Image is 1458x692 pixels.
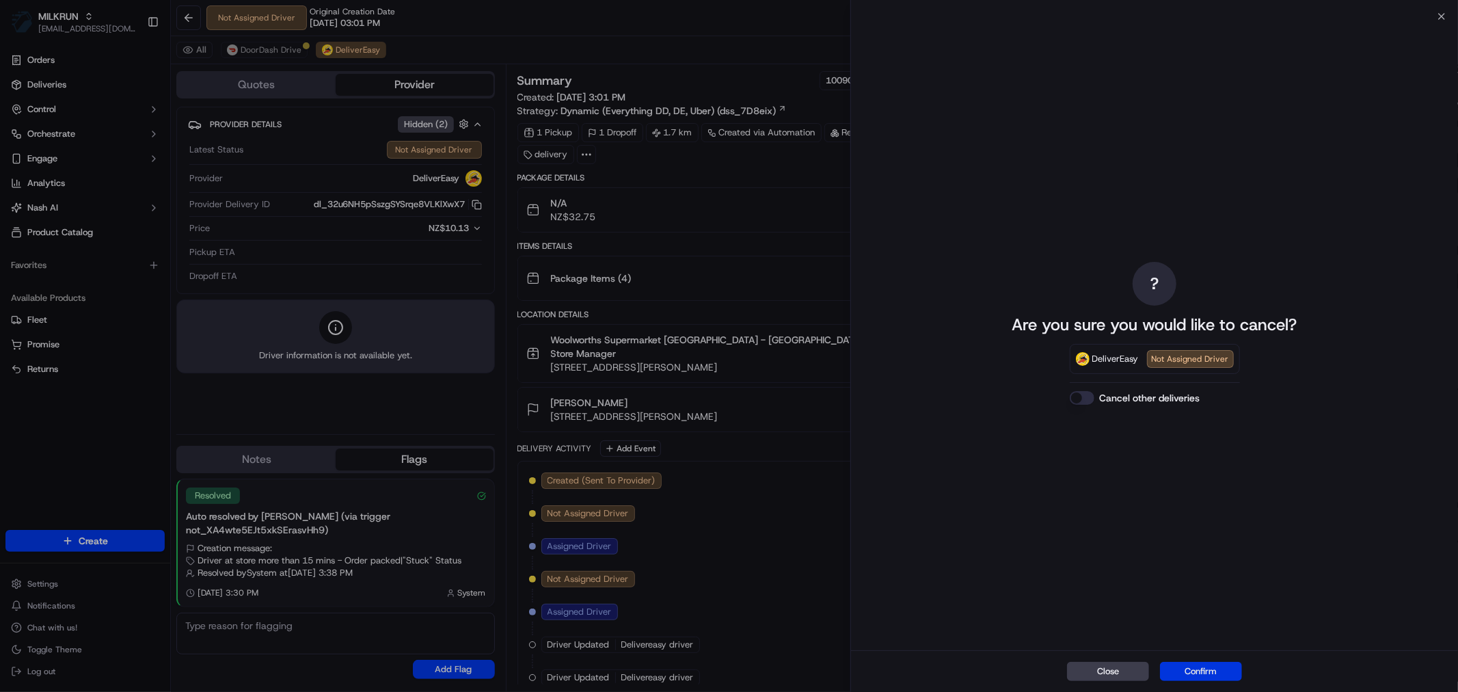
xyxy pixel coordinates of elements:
[1076,352,1090,366] img: DeliverEasy
[1133,262,1176,306] div: ?
[1092,352,1139,366] span: DeliverEasy
[1067,662,1149,681] button: Close
[1160,662,1242,681] button: Confirm
[1100,391,1200,405] label: Cancel other deliveries
[1012,314,1297,336] p: Are you sure you would like to cancel?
